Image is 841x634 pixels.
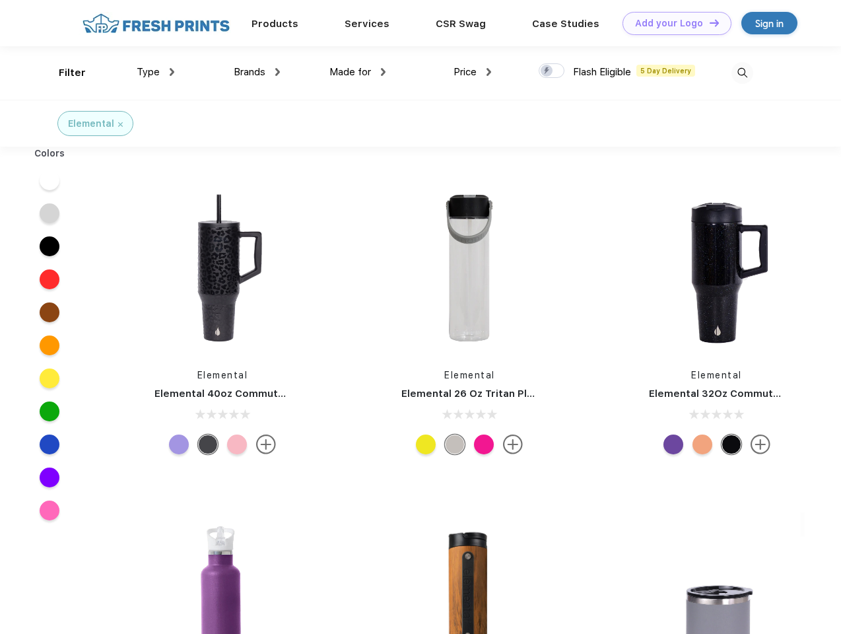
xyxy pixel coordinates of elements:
[24,147,75,160] div: Colors
[416,435,436,454] div: Smiley Melt
[135,180,310,355] img: func=resize&h=266
[710,19,719,26] img: DT
[234,66,265,78] span: Brands
[275,68,280,76] img: dropdown.png
[663,435,683,454] div: Purple
[329,66,371,78] span: Made for
[741,12,797,34] a: Sign in
[154,388,333,400] a: Elemental 40oz Commuter Tumbler
[751,435,770,454] img: more.svg
[169,435,189,454] div: Lavender
[436,18,486,30] a: CSR Swag
[118,122,123,127] img: filter_cancel.svg
[731,62,753,84] img: desktop_search.svg
[722,435,741,454] div: Black Speckle
[59,65,86,81] div: Filter
[692,435,712,454] div: Peach Sunrise
[401,388,620,400] a: Elemental 26 Oz Tritan Plastic Water Bottle
[755,16,784,31] div: Sign in
[381,68,386,76] img: dropdown.png
[649,388,828,400] a: Elemental 32Oz Commuter Tumbler
[691,370,742,380] a: Elemental
[170,68,174,76] img: dropdown.png
[137,66,160,78] span: Type
[68,117,114,131] div: Elemental
[629,180,805,355] img: func=resize&h=266
[198,435,218,454] div: Black Leopard
[487,68,491,76] img: dropdown.png
[503,435,523,454] img: more.svg
[252,18,298,30] a: Products
[382,180,557,355] img: func=resize&h=266
[573,66,631,78] span: Flash Eligible
[79,12,234,35] img: fo%20logo%202.webp
[227,435,247,454] div: Rose
[636,65,695,77] span: 5 Day Delivery
[445,435,465,454] div: Midnight Clear
[197,370,248,380] a: Elemental
[256,435,276,454] img: more.svg
[635,18,703,29] div: Add your Logo
[444,370,495,380] a: Elemental
[345,18,389,30] a: Services
[454,66,477,78] span: Price
[474,435,494,454] div: Hot pink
